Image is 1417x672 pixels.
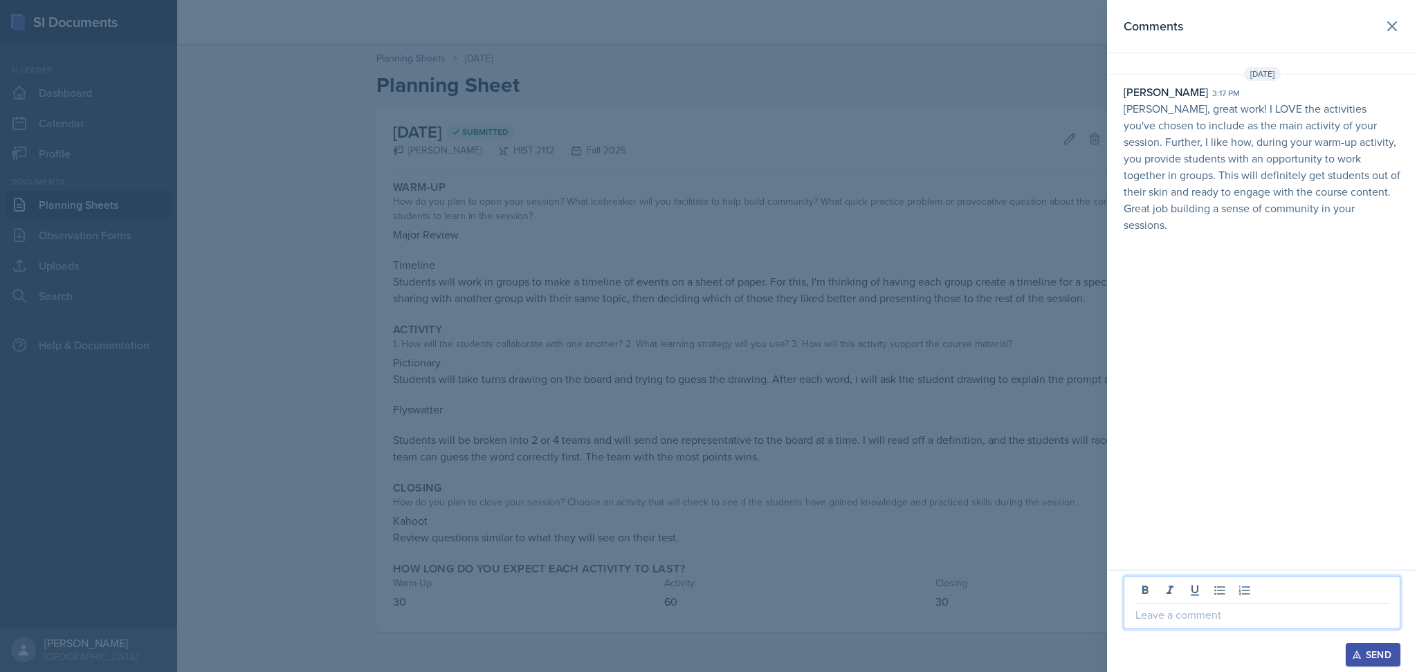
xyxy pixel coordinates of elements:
[1244,67,1281,81] span: [DATE]
[1355,649,1391,660] div: Send
[1124,84,1208,100] div: [PERSON_NAME]
[1124,17,1183,36] h2: Comments
[1346,643,1400,666] button: Send
[1124,100,1400,233] p: [PERSON_NAME], great work! I LOVE the activities you've chosen to include as the main activity of...
[1212,87,1240,100] div: 3:17 pm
